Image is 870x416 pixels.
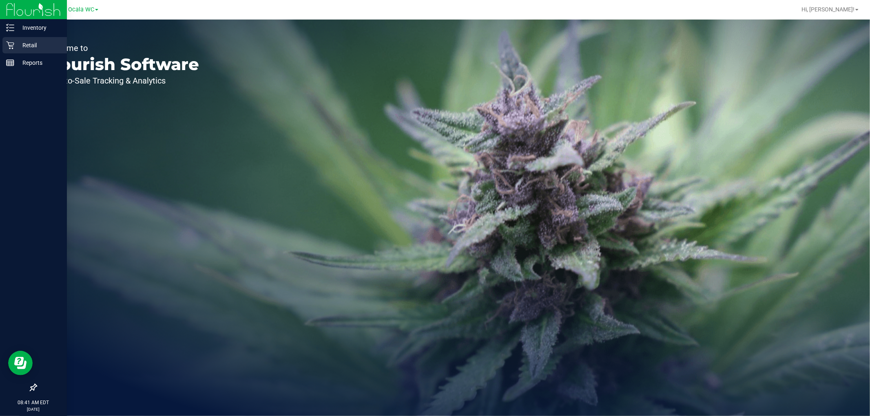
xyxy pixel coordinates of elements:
p: 08:41 AM EDT [4,399,63,406]
span: Hi, [PERSON_NAME]! [801,6,855,13]
span: Ocala WC [68,6,94,13]
p: Flourish Software [44,56,199,73]
p: [DATE] [4,406,63,412]
p: Welcome to [44,44,199,52]
p: Seed-to-Sale Tracking & Analytics [44,77,199,85]
p: Reports [14,58,63,68]
inline-svg: Reports [6,59,14,67]
p: Inventory [14,23,63,33]
inline-svg: Inventory [6,24,14,32]
iframe: Resource center [8,351,33,375]
p: Retail [14,40,63,50]
inline-svg: Retail [6,41,14,49]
